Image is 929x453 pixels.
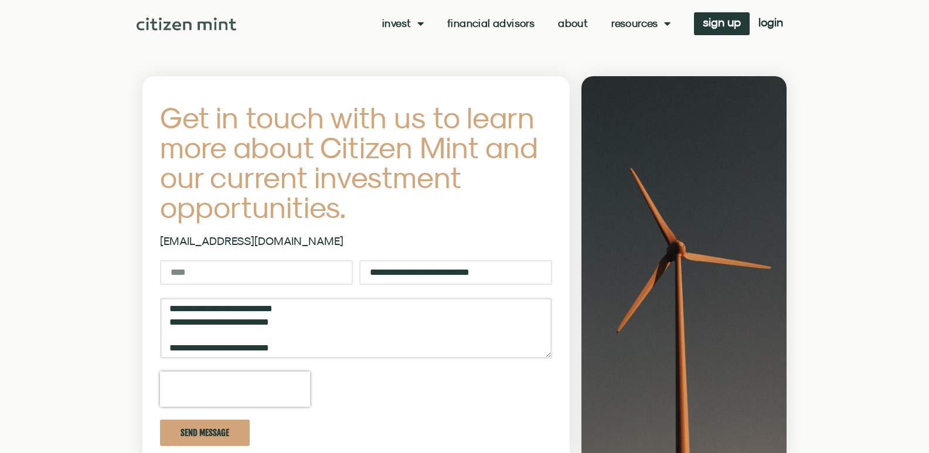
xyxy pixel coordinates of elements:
img: Citizen Mint [137,18,237,30]
a: Invest [382,18,424,29]
iframe: reCAPTCHA [160,372,310,407]
a: [EMAIL_ADDRESS][DOMAIN_NAME] [160,234,343,247]
span: sign up [703,18,741,26]
span: login [758,18,783,26]
a: About [558,18,588,29]
h4: Get in touch with us to learn more about Citizen Mint and our current investment opportunities. [160,103,553,222]
a: Financial Advisors [447,18,535,29]
span: Send Message [181,428,229,437]
a: login [750,12,792,35]
button: Send Message [160,420,250,446]
a: sign up [694,12,750,35]
nav: Menu [382,18,671,29]
a: Resources [611,18,671,29]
